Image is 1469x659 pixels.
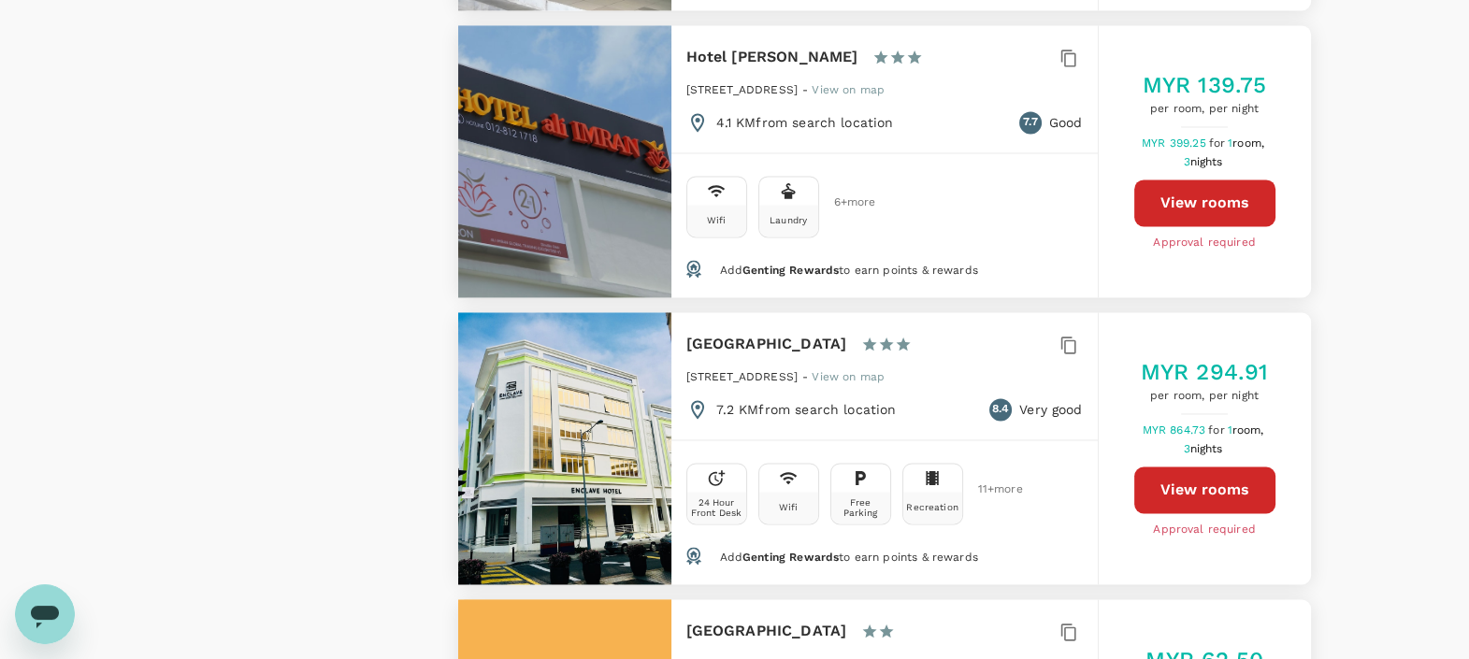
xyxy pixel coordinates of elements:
[812,83,885,96] span: View on map
[1183,442,1225,455] span: 3
[802,83,812,96] span: -
[15,584,75,644] iframe: Button to launch messaging window
[686,44,858,70] h6: Hotel [PERSON_NAME]
[719,551,977,564] span: Add to earn points & rewards
[716,113,894,132] p: 4.1 KM from search location
[812,368,885,383] a: View on map
[1228,423,1267,437] span: 1
[1153,521,1256,539] span: Approval required
[978,483,1006,495] span: 11 + more
[1232,423,1264,437] span: room,
[1141,357,1269,387] h5: MYR 294.91
[802,370,812,383] span: -
[1134,179,1275,226] button: View rooms
[1141,387,1269,406] span: per room, per night
[834,196,862,208] span: 6 + more
[1190,442,1223,455] span: nights
[1190,155,1223,168] span: nights
[742,551,839,564] span: Genting Rewards
[906,502,958,512] div: Recreation
[835,497,886,518] div: Free Parking
[1209,136,1228,150] span: for
[1153,234,1256,252] span: Approval required
[1228,136,1267,150] span: 1
[812,81,885,96] a: View on map
[1232,136,1264,150] span: room,
[1143,100,1267,119] span: per room, per night
[812,370,885,383] span: View on map
[742,264,839,277] span: Genting Rewards
[1183,155,1225,168] span: 3
[770,215,807,225] div: Laundry
[691,497,742,518] div: 24 Hour Front Desk
[1023,113,1037,132] span: 7.7
[1208,423,1227,437] span: for
[1143,70,1267,100] h5: MYR 139.75
[992,400,1009,419] span: 8.4
[686,370,798,383] span: [STREET_ADDRESS]
[686,83,798,96] span: [STREET_ADDRESS]
[1143,423,1209,437] span: MYR 864.73
[719,264,977,277] span: Add to earn points & rewards
[716,400,897,419] p: 7.2 KM from search location
[779,502,799,512] div: Wifi
[707,215,727,225] div: Wifi
[1019,400,1082,419] p: Very good
[686,331,847,357] h6: [GEOGRAPHIC_DATA]
[1134,466,1275,513] button: View rooms
[1142,136,1209,150] span: MYR 399.25
[686,618,847,644] h6: [GEOGRAPHIC_DATA]
[1049,113,1083,132] p: Good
